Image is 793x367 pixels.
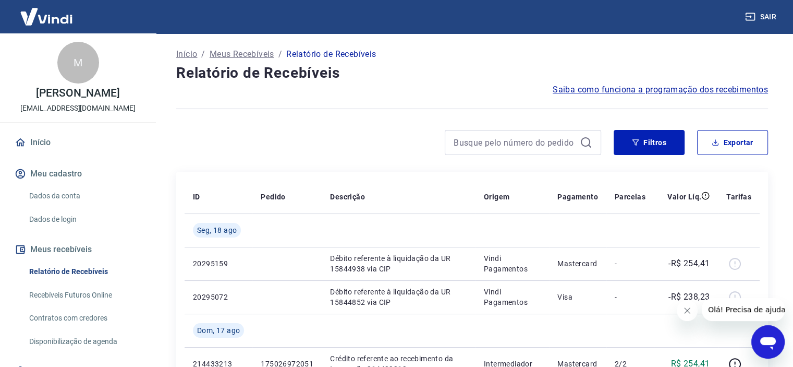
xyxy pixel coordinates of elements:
span: Olá! Precisa de ajuda? [6,7,88,16]
iframe: Mensagem da empresa [702,298,785,321]
p: Débito referente à liquidação da UR 15844852 via CIP [330,287,467,307]
input: Busque pelo número do pedido [454,135,576,150]
p: Pagamento [557,192,598,202]
a: Início [13,131,143,154]
a: Relatório de Recebíveis [25,261,143,282]
p: Valor Líq. [667,192,701,202]
p: Vindi Pagamentos [484,287,541,307]
a: Saiba como funciona a programação dos recebimentos [553,84,768,96]
p: / [201,48,205,61]
iframe: Fechar mensagem [677,300,698,321]
img: Vindi [13,1,80,32]
span: Dom, 17 ago [197,325,240,336]
a: Disponibilização de agenda [25,331,143,352]
a: Meus Recebíveis [210,48,274,61]
p: Vindi Pagamentos [484,253,541,274]
h4: Relatório de Recebíveis [176,63,768,84]
p: Mastercard [557,258,598,269]
iframe: Botão para abrir a janela de mensagens [751,325,785,359]
p: Visa [557,292,598,302]
a: Dados de login [25,209,143,230]
span: Seg, 18 ago [197,225,237,235]
p: 20295159 [193,258,244,269]
a: Recebíveis Futuros Online [25,285,143,306]
p: [EMAIL_ADDRESS][DOMAIN_NAME] [20,103,136,114]
a: Início [176,48,197,61]
p: Relatório de Recebíveis [286,48,376,61]
p: / [278,48,282,61]
button: Meus recebíveis [13,238,143,261]
p: Origem [484,192,509,202]
p: -R$ 238,23 [668,291,710,303]
p: - [615,292,645,302]
p: Parcelas [615,192,645,202]
p: ID [193,192,200,202]
button: Meu cadastro [13,162,143,185]
button: Filtros [614,130,685,155]
p: Tarifas [726,192,751,202]
a: Contratos com credores [25,307,143,329]
a: Dados da conta [25,185,143,207]
p: - [615,258,645,269]
button: Sair [743,7,780,27]
p: Débito referente à liquidação da UR 15844938 via CIP [330,253,467,274]
p: Descrição [330,192,365,202]
p: 20295072 [193,292,244,302]
p: [PERSON_NAME] [36,88,119,99]
p: Pedido [261,192,285,202]
button: Exportar [697,130,768,155]
p: -R$ 254,41 [668,257,710,270]
div: M [57,42,99,84]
